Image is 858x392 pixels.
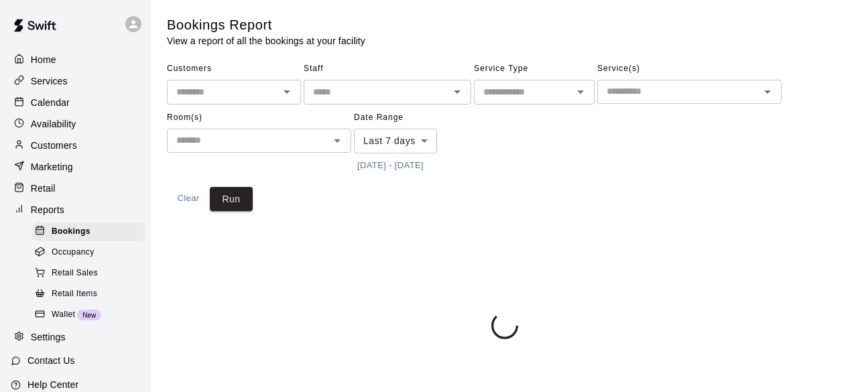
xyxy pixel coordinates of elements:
[304,58,471,80] span: Staff
[32,221,151,242] a: Bookings
[32,306,145,324] div: WalletNew
[32,243,145,262] div: Occupancy
[32,222,145,241] div: Bookings
[52,246,95,259] span: Occupancy
[52,267,98,280] span: Retail Sales
[32,305,151,326] a: WalletNew
[32,285,145,304] div: Retail Items
[167,107,351,129] span: Room(s)
[32,263,151,284] a: Retail Sales
[474,58,595,80] span: Service Type
[11,200,140,220] a: Reports
[758,82,777,101] button: Open
[11,50,140,70] a: Home
[11,71,140,91] a: Services
[52,287,97,301] span: Retail Items
[210,187,253,212] button: Run
[354,129,437,153] div: Last 7 days
[328,131,347,150] button: Open
[32,284,151,305] a: Retail Items
[32,242,151,263] a: Occupancy
[31,53,56,66] p: Home
[354,155,427,176] button: [DATE] - [DATE]
[167,34,365,48] p: View a report of all the bookings at your facility
[448,82,467,101] button: Open
[11,327,140,347] a: Settings
[31,139,77,152] p: Customers
[11,92,140,113] a: Calendar
[31,182,56,195] p: Retail
[11,135,140,155] a: Customers
[27,378,78,391] p: Help Center
[77,312,101,319] span: New
[31,74,68,88] p: Services
[31,160,73,174] p: Marketing
[52,225,90,239] span: Bookings
[597,58,782,80] span: Service(s)
[31,330,66,344] p: Settings
[31,203,64,216] p: Reports
[31,117,76,131] p: Availability
[32,264,145,283] div: Retail Sales
[571,82,590,101] button: Open
[11,178,140,198] a: Retail
[27,354,75,367] p: Contact Us
[11,114,140,134] a: Availability
[167,58,301,80] span: Customers
[278,82,296,101] button: Open
[167,187,210,212] button: Clear
[354,107,471,129] span: Date Range
[11,157,140,177] a: Marketing
[52,308,75,322] span: Wallet
[31,96,70,109] p: Calendar
[167,16,365,34] h5: Bookings Report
